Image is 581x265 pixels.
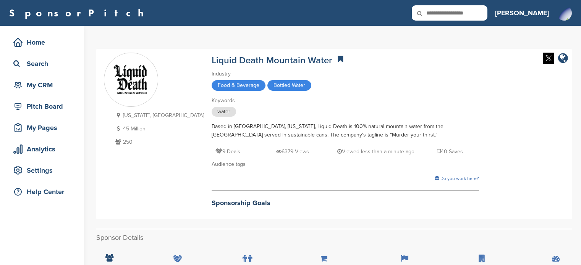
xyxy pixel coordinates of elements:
h2: Sponsorship Goals [212,198,479,208]
p: 9 Deals [215,147,240,156]
a: company link [558,53,568,65]
img: Sponsorpitch & Liquid Death Mountain Water [104,53,158,106]
div: Audience tags [212,160,479,169]
div: Help Center [11,185,76,199]
a: SponsorPitch [9,8,149,18]
p: [US_STATE], [GEOGRAPHIC_DATA] [113,111,204,120]
a: Analytics [8,140,76,158]
span: water [212,107,236,117]
p: 40 Saves [437,147,463,156]
p: 6379 Views [276,147,309,156]
div: Industry [212,70,479,78]
div: Settings [11,164,76,177]
span: Bottled Water [267,80,311,91]
a: Help Center [8,183,76,201]
img: Twitter white [543,53,554,64]
a: Liquid Death Mountain Water [212,55,332,66]
div: Analytics [11,142,76,156]
span: Do you work here? [440,176,479,181]
div: Home [11,35,76,49]
div: Pitch Board [11,100,76,113]
p: 250 [113,137,204,147]
a: Search [8,55,76,72]
div: My Pages [11,121,76,135]
div: Keywords [212,96,479,105]
p: 45 Million [113,124,204,133]
a: [PERSON_NAME] [495,5,549,21]
h3: [PERSON_NAME] [495,8,549,18]
a: Do you work here? [435,176,479,181]
div: My CRM [11,78,76,92]
a: Home [8,34,76,51]
a: My Pages [8,119,76,137]
span: Food & Beverage [212,80,265,91]
a: Pitch Board [8,98,76,115]
div: Based in [GEOGRAPHIC_DATA], [US_STATE], Liquid Death is 100% natural mountain water from the [GEO... [212,122,479,139]
a: My CRM [8,76,76,94]
a: Settings [8,162,76,179]
p: Viewed less than a minute ago [337,147,414,156]
h2: Sponsor Details [96,233,572,243]
div: Search [11,57,76,71]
